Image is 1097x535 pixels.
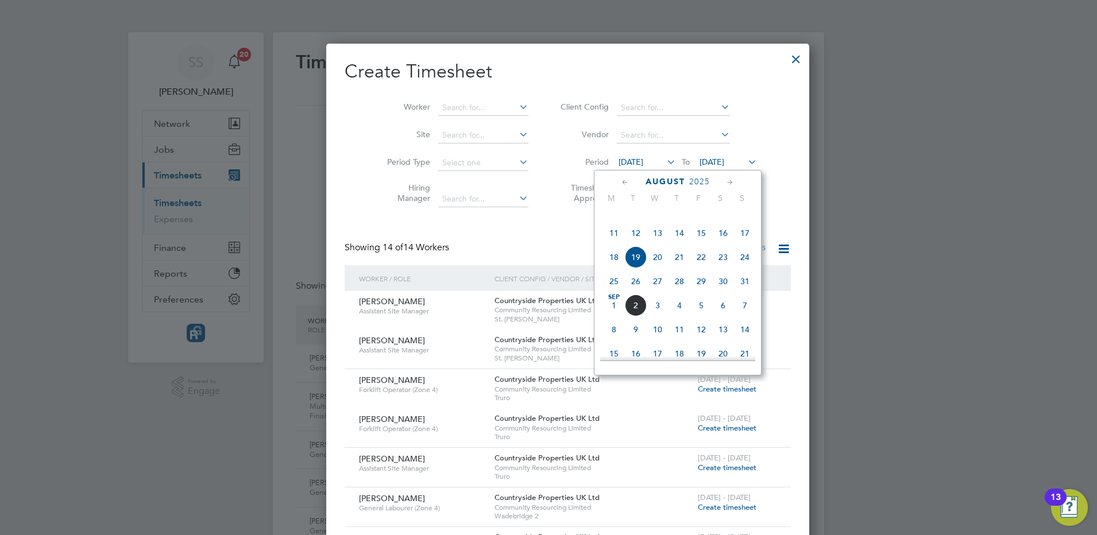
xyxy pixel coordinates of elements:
[603,294,625,316] span: 1
[495,493,600,502] span: Countryside Properties UK Ltd
[495,511,692,521] span: Wadebridge 2
[625,319,647,340] span: 9
[619,157,643,167] span: [DATE]
[734,222,756,244] span: 17
[359,375,425,385] span: [PERSON_NAME]
[1050,497,1061,512] div: 13
[359,503,486,513] span: General Labourer (Zone 4)
[617,100,730,116] input: Search for...
[647,343,669,365] span: 17
[647,294,669,316] span: 3
[383,242,403,253] span: 14 of
[495,472,692,481] span: Truro
[359,335,425,346] span: [PERSON_NAME]
[359,346,486,355] span: Assistant Site Manager
[647,222,669,244] span: 13
[359,296,425,307] span: [PERSON_NAME]
[690,319,712,340] span: 12
[495,385,692,394] span: Community Resourcing Limited
[378,157,430,167] label: Period Type
[378,129,430,139] label: Site
[557,102,609,112] label: Client Config
[359,385,486,394] span: Forklift Operator (Zone 4)
[698,374,751,384] span: [DATE] - [DATE]
[603,294,625,300] span: Sep
[492,265,695,292] div: Client Config / Vendor / Site
[647,270,669,292] span: 27
[356,265,492,292] div: Worker / Role
[666,193,687,203] span: T
[557,157,609,167] label: Period
[734,343,756,365] span: 21
[438,100,528,116] input: Search for...
[603,343,625,365] span: 15
[383,242,449,253] span: 14 Workers
[603,222,625,244] span: 11
[617,127,730,144] input: Search for...
[698,384,756,394] span: Create timesheet
[669,246,690,268] span: 21
[647,246,669,268] span: 20
[495,453,600,463] span: Countryside Properties UK Ltd
[734,294,756,316] span: 7
[557,129,609,139] label: Vendor
[678,154,693,169] span: To
[378,102,430,112] label: Worker
[700,157,724,167] span: [DATE]
[495,354,692,363] span: St. [PERSON_NAME]
[690,343,712,365] span: 19
[712,246,734,268] span: 23
[603,270,625,292] span: 25
[734,246,756,268] span: 24
[690,294,712,316] span: 5
[698,493,751,502] span: [DATE] - [DATE]
[495,432,692,441] span: Truro
[709,193,731,203] span: S
[345,60,791,84] h2: Create Timesheet
[731,193,753,203] span: S
[734,270,756,292] span: 31
[690,246,712,268] span: 22
[698,453,751,463] span: [DATE] - [DATE]
[712,319,734,340] span: 13
[669,319,690,340] span: 11
[600,193,622,203] span: M
[378,183,430,203] label: Hiring Manager
[625,294,647,316] span: 2
[644,193,666,203] span: W
[669,270,690,292] span: 28
[625,222,647,244] span: 12
[689,177,710,187] span: 2025
[495,424,692,433] span: Community Resourcing Limited
[687,193,709,203] span: F
[359,453,425,464] span: [PERSON_NAME]
[359,307,486,316] span: Assistant Site Manager
[359,464,486,473] span: Assistant Site Manager
[698,502,756,512] span: Create timesheet
[438,127,528,144] input: Search for...
[495,463,692,472] span: Community Resourcing Limited
[495,315,692,324] span: St. [PERSON_NAME]
[690,270,712,292] span: 29
[647,319,669,340] span: 10
[712,270,734,292] span: 30
[669,294,690,316] span: 4
[625,246,647,268] span: 19
[669,343,690,365] span: 18
[1051,489,1088,526] button: Open Resource Center, 13 new notifications
[495,374,600,384] span: Countryside Properties UK Ltd
[734,319,756,340] span: 14
[698,463,756,472] span: Create timesheet
[495,503,692,512] span: Community Resourcing Limited
[438,155,528,171] input: Select one
[622,193,644,203] span: T
[345,242,451,254] div: Showing
[646,177,685,187] span: August
[712,343,734,365] span: 20
[625,270,647,292] span: 26
[495,344,692,354] span: Community Resourcing Limited
[712,294,734,316] span: 6
[603,319,625,340] span: 8
[359,493,425,503] span: [PERSON_NAME]
[495,296,600,305] span: Countryside Properties UK Ltd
